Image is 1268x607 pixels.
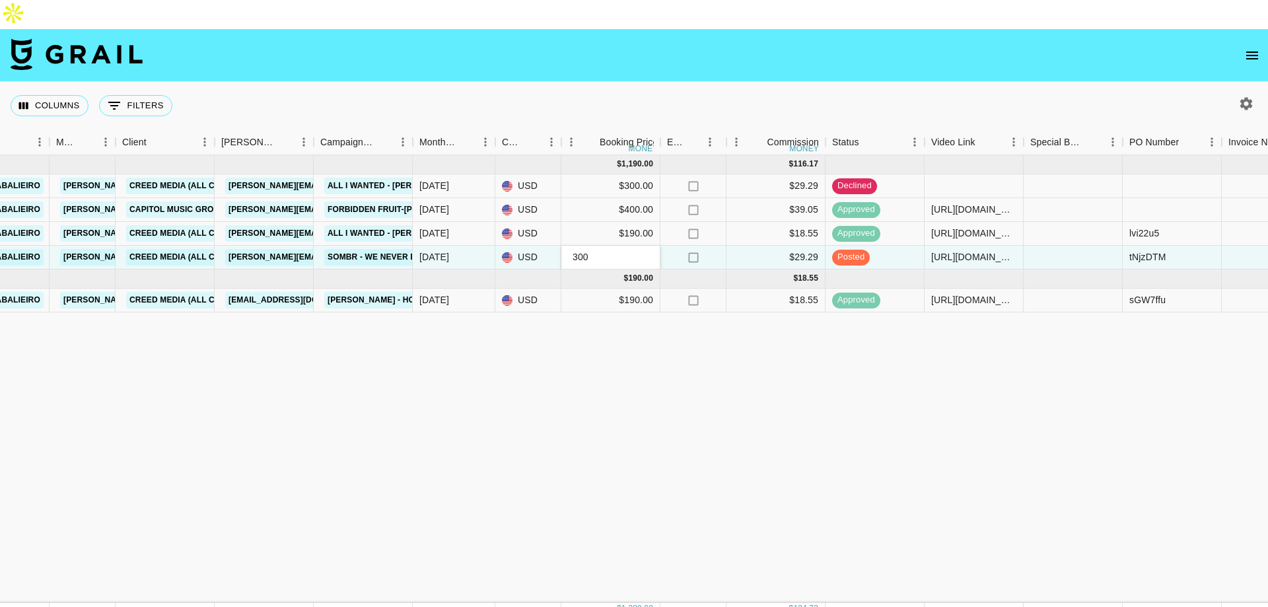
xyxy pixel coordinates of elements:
[77,133,96,151] button: Sort
[225,225,509,242] a: [PERSON_NAME][EMAIL_ADDRESS][PERSON_NAME][DOMAIN_NAME]
[60,178,343,194] a: [PERSON_NAME][EMAIL_ADDRESS][PERSON_NAME][DOMAIN_NAME]
[1129,293,1166,306] div: sGW7ffu
[275,133,294,151] button: Sort
[617,159,621,170] div: $
[60,225,343,242] a: [PERSON_NAME][EMAIL_ADDRESS][PERSON_NAME][DOMAIN_NAME]
[126,292,264,308] a: Creed Media (All Campaigns)
[826,129,925,155] div: Status
[667,129,686,155] div: Expenses: Remove Commission?
[726,246,826,269] div: $29.29
[495,174,561,198] div: USD
[147,133,165,151] button: Sort
[523,133,542,151] button: Sort
[832,251,870,264] span: posted
[324,292,494,308] a: [PERSON_NAME] - How You Remind Me
[931,227,1016,240] div: https://www.instagram.com/reel/DMtPTrau3Np/?igsh=a2VydGg5ZWk4Nm4z
[419,203,449,216] div: Jul '25
[495,289,561,312] div: USD
[60,201,343,218] a: [PERSON_NAME][EMAIL_ADDRESS][PERSON_NAME][DOMAIN_NAME]
[374,133,393,151] button: Sort
[561,289,660,312] div: $190.00
[126,225,264,242] a: Creed Media (All Campaigns)
[624,273,629,284] div: $
[419,250,449,264] div: Jul '25
[905,132,925,152] button: Menu
[832,203,880,216] span: approved
[419,179,449,192] div: Jul '25
[628,273,653,284] div: 190.00
[621,159,653,170] div: 1,190.00
[314,129,413,155] div: Campaign (Type)
[561,222,660,246] div: $190.00
[832,129,859,155] div: Status
[495,198,561,222] div: USD
[324,178,464,194] a: All I wanted - [PERSON_NAME]
[686,133,704,151] button: Sort
[294,132,314,152] button: Menu
[96,132,116,152] button: Menu
[50,129,116,155] div: Manager
[320,129,374,155] div: Campaign (Type)
[225,249,440,266] a: [PERSON_NAME][EMAIL_ADDRESS][DOMAIN_NAME]
[726,132,746,152] button: Menu
[726,198,826,222] div: $39.05
[931,250,1016,264] div: https://www.instagram.com/reel/DM098FhOx9V/?igsh=b3J0MG91NmpxeDl4
[1129,129,1179,155] div: PO Number
[419,129,457,155] div: Month Due
[726,222,826,246] div: $18.55
[660,129,726,155] div: Expenses: Remove Commission?
[748,133,767,151] button: Sort
[419,227,449,240] div: Jul '25
[195,132,215,152] button: Menu
[56,129,77,155] div: Manager
[726,174,826,198] div: $29.29
[789,159,794,170] div: $
[324,225,464,242] a: All I wanted - [PERSON_NAME]
[221,129,275,155] div: [PERSON_NAME]
[495,246,561,269] div: USD
[832,180,877,192] span: declined
[1103,132,1123,152] button: Menu
[324,201,475,218] a: Forbidden Fruit-[PERSON_NAME]
[413,129,495,155] div: Month Due
[126,178,264,194] a: Creed Media (All Campaigns)
[561,174,660,198] div: $300.00
[116,129,215,155] div: Client
[832,227,880,240] span: approved
[475,132,495,152] button: Menu
[542,132,561,152] button: Menu
[931,129,975,155] div: Video Link
[1239,42,1265,69] button: open drawer
[789,145,819,153] div: money
[393,132,413,152] button: Menu
[931,203,1016,216] div: https://www.tiktok.com/@daihanabalieiro/video/7527094092535434501
[457,133,475,151] button: Sort
[495,222,561,246] div: USD
[225,178,509,194] a: [PERSON_NAME][EMAIL_ADDRESS][PERSON_NAME][DOMAIN_NAME]
[700,132,720,152] button: Menu
[60,292,343,308] a: [PERSON_NAME][EMAIL_ADDRESS][PERSON_NAME][DOMAIN_NAME]
[126,249,264,266] a: Creed Media (All Campaigns)
[1004,132,1024,152] button: Menu
[793,159,818,170] div: 116.17
[975,133,994,151] button: Sort
[502,129,523,155] div: Currency
[581,133,600,151] button: Sort
[600,129,658,155] div: Booking Price
[215,129,314,155] div: Booker
[11,38,143,70] img: Grail Talent
[324,249,440,266] a: sombr - we never dated
[767,129,819,155] div: Commission
[495,129,561,155] div: Currency
[1129,250,1166,264] div: tNjzDTM
[419,293,449,306] div: Jun '25
[561,132,581,152] button: Menu
[925,129,1024,155] div: Video Link
[1030,129,1084,155] div: Special Booking Type
[11,95,88,116] button: Select columns
[1129,227,1159,240] div: lvi22u5
[126,201,228,218] a: Capitol Music Group
[1202,132,1222,152] button: Menu
[1084,133,1103,151] button: Sort
[30,132,50,152] button: Menu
